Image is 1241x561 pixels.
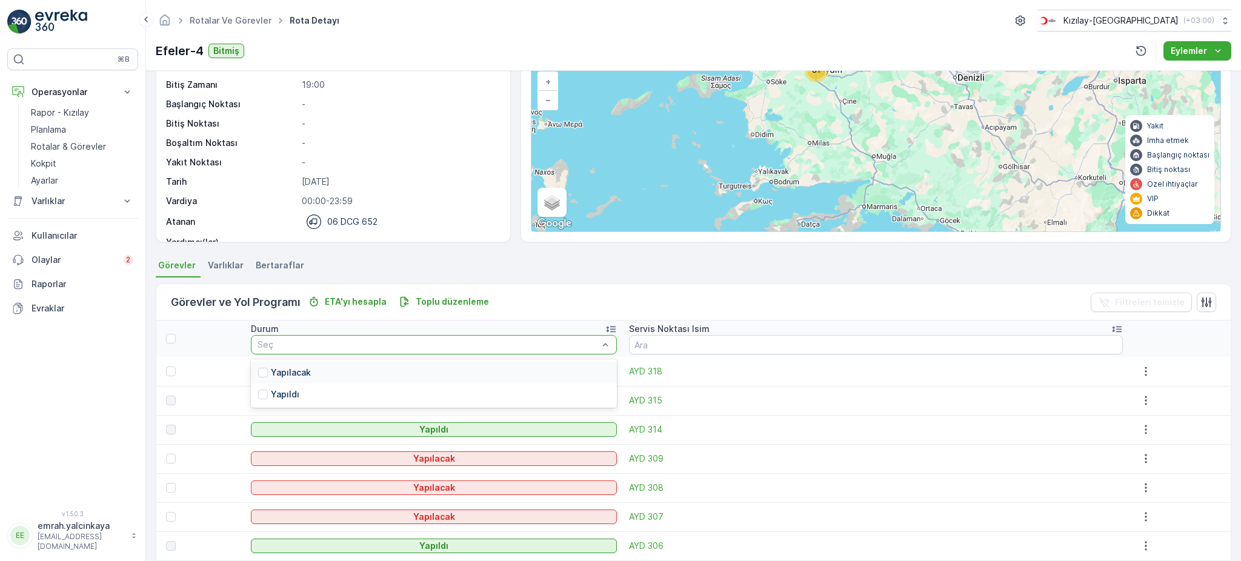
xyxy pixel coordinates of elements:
[166,483,176,493] div: Toggle Row Selected
[545,76,551,87] span: +
[271,367,311,379] p: Yapılacak
[629,423,1123,436] a: AYD 314
[419,540,448,552] p: Yapıldı
[32,278,133,290] p: Raporlar
[26,155,138,172] a: Kokpit
[1147,208,1169,218] p: Dikkat
[166,425,176,434] div: Toggle Row Selected
[302,118,498,130] p: -
[539,189,565,216] a: Layers
[31,124,66,136] p: Planlama
[539,91,557,109] a: Uzaklaştır
[1091,293,1192,312] button: Filtreleri temizle
[7,520,138,551] button: EEemrah.yalcinkaya[EMAIL_ADDRESS][DOMAIN_NAME]
[629,453,1123,465] a: AYD 309
[166,512,176,522] div: Toggle Row Selected
[1063,15,1179,27] p: Kızılay-[GEOGRAPHIC_DATA]
[539,73,557,91] a: Yakınlaştır
[166,367,176,376] div: Toggle Row Selected
[629,323,710,335] p: Servis Noktası Isim
[545,95,551,105] span: −
[302,236,498,248] p: -
[1171,45,1207,57] p: Eylemler
[419,423,448,436] p: Yapıldı
[32,195,114,207] p: Varlıklar
[10,526,30,545] div: EE
[629,394,1123,407] a: AYD 315
[302,176,498,188] p: [DATE]
[413,453,455,465] p: Yapılacak
[1037,14,1059,27] img: k%C4%B1z%C4%B1lay_D5CCths.png
[1147,136,1189,145] p: İmha etmek
[258,339,597,351] p: Seç
[7,272,138,296] a: Raporlar
[629,365,1123,377] span: AYD 318
[166,176,297,188] p: Tarih
[1147,150,1209,160] p: Başlangıç noktası
[1147,165,1190,174] p: Bitiş noktası
[166,156,297,168] p: Yakıt Noktası
[7,10,32,34] img: logo
[302,79,498,91] p: 19:00
[1163,41,1231,61] button: Eylemler
[531,39,1220,231] div: 0
[32,230,133,242] p: Kullanıcılar
[38,520,125,532] p: emrah.yalcinkaya
[166,79,297,91] p: Bitiş Zamanı
[1147,179,1198,189] p: Özel ihtiyaçlar
[32,86,114,98] p: Operasyonlar
[303,294,391,309] button: ETA'yı hesapla
[166,98,297,110] p: Başlangıç Noktası
[166,118,297,130] p: Bitiş Noktası
[26,121,138,138] a: Planlama
[534,216,574,231] img: Google
[1115,296,1185,308] p: Filtreleri temizle
[32,302,133,314] p: Evraklar
[302,156,498,168] p: -
[26,172,138,189] a: Ayarlar
[302,98,498,110] p: -
[1183,16,1214,25] p: ( +03:00 )
[534,216,574,231] a: Bu bölgeyi Google Haritalar'da açın (yeni pencerede açılır)
[166,195,297,207] p: Vardiya
[31,158,56,170] p: Kokpit
[166,137,297,149] p: Boşaltım Noktası
[251,451,616,466] button: Yapılacak
[394,294,494,309] button: Toplu düzenleme
[256,259,304,271] span: Bertaraflar
[251,539,616,553] button: Yapıldı
[629,482,1123,494] span: AYD 308
[7,248,138,272] a: Olaylar2
[287,15,342,27] span: Rota Detayı
[7,510,138,517] span: v 1.50.3
[126,255,131,265] p: 2
[166,236,297,248] p: Yardımcı(lar)
[166,396,176,405] div: Toggle Row Selected
[190,15,271,25] a: Rotalar ve Görevler
[7,189,138,213] button: Varlıklar
[327,216,378,228] p: 06 DCG 652
[251,422,616,437] button: Yapıldı
[413,511,455,523] p: Yapılacak
[629,511,1123,523] a: AYD 307
[158,18,171,28] a: Ana Sayfa
[208,44,244,58] button: Bitmiş
[38,532,125,551] p: [EMAIL_ADDRESS][DOMAIN_NAME]
[325,296,387,308] p: ETA'yı hesapla
[251,510,616,524] button: Yapılacak
[251,323,279,335] p: Durum
[26,104,138,121] a: Rapor - Kızılay
[166,541,176,551] div: Toggle Row Selected
[31,141,106,153] p: Rotalar & Görevler
[118,55,130,64] p: ⌘B
[31,107,89,119] p: Rapor - Kızılay
[1147,121,1163,131] p: Yakıt
[7,224,138,248] a: Kullanıcılar
[1147,194,1159,204] p: VIP
[171,294,301,311] p: Görevler ve Yol Programı
[213,45,239,57] p: Bitmiş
